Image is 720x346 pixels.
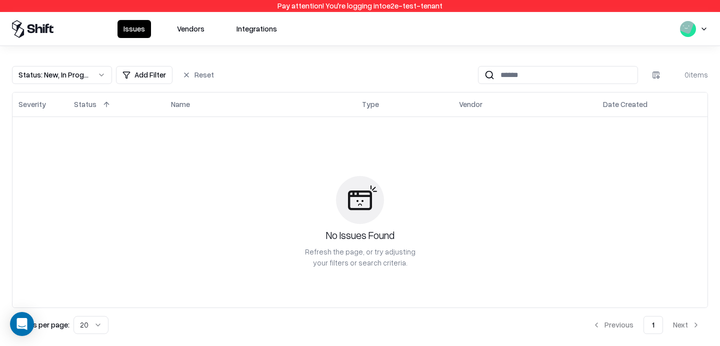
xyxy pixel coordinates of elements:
[668,69,708,80] div: 0 items
[459,99,482,109] div: Vendor
[304,246,416,267] div: Refresh the page, or try adjusting your filters or search criteria.
[18,69,89,80] div: Status : New, In Progress
[117,20,151,38] button: Issues
[326,228,394,242] div: No Issues Found
[18,99,46,109] div: Severity
[362,99,379,109] div: Type
[603,99,647,109] div: Date Created
[230,20,283,38] button: Integrations
[171,20,210,38] button: Vendors
[12,319,69,330] p: Results per page:
[10,312,34,336] div: Open Intercom Messenger
[171,99,190,109] div: Name
[176,66,220,84] button: Reset
[74,99,96,109] div: Status
[584,316,708,334] nav: pagination
[116,66,172,84] button: Add Filter
[643,316,663,334] button: 1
